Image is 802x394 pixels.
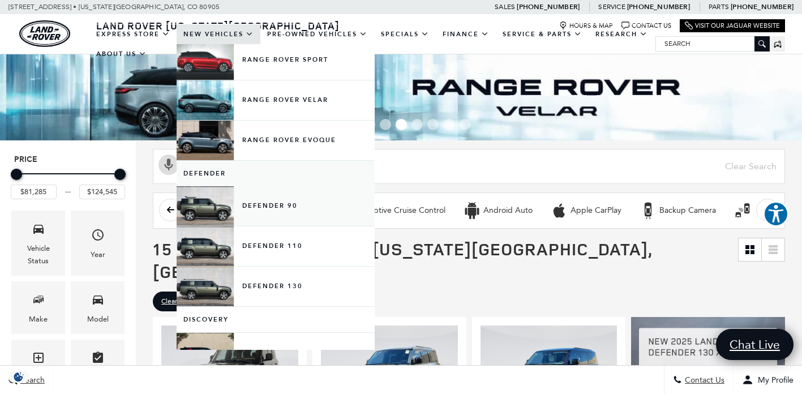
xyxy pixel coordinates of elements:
[89,19,346,32] a: Land Rover [US_STATE][GEOGRAPHIC_DATA]
[459,119,470,130] span: Go to slide 9
[496,24,589,44] a: Service & Parts
[177,226,375,266] a: Defender 110
[724,337,786,352] span: Chat Live
[177,267,375,306] a: Defender 130
[79,185,125,199] input: Maximum
[19,20,70,47] img: Land Rover
[396,119,407,130] span: Go to slide 5
[161,294,187,309] span: Clear All
[656,37,769,50] input: Search
[91,348,105,371] span: Features
[14,155,122,165] h5: Price
[739,238,761,261] a: Grid View
[71,211,125,276] div: YearYear
[627,2,690,11] a: [PHONE_NUMBER]
[457,199,539,222] button: Android AutoAndroid Auto
[260,24,374,44] a: Pre-Owned Vehicles
[11,169,22,180] div: Minimum Price
[177,24,260,44] a: New Vehicles
[734,366,802,394] button: Open user profile menu
[11,165,125,199] div: Price
[559,22,613,30] a: Hours & Map
[20,242,57,267] div: Vehicle Status
[91,290,105,313] span: Model
[621,22,671,30] a: Contact Us
[11,211,65,276] div: VehicleVehicle Status
[6,371,32,383] section: Click to Open Cookie Consent Modal
[177,40,375,80] a: Range Rover Sport
[89,24,177,44] a: EXPRESS STORE
[11,340,65,392] div: TrimTrim
[443,119,454,130] span: Go to slide 8
[682,375,724,385] span: Contact Us
[517,2,580,11] a: [PHONE_NUMBER]
[89,44,153,64] a: About Us
[32,348,45,371] span: Trim
[89,24,655,64] nav: Main Navigation
[177,121,375,160] a: Range Rover Evoque
[764,202,788,226] button: Explore your accessibility options
[734,202,751,219] div: Blind Spot Monitor
[91,225,105,249] span: Year
[71,281,125,334] div: ModelModel
[32,219,45,242] span: Vehicle
[709,3,729,11] span: Parts
[551,202,568,219] div: Apple CarPlay
[731,2,794,11] a: [PHONE_NUMBER]
[716,329,794,360] a: Chat Live
[464,202,481,219] div: Android Auto
[177,307,375,332] a: Discovery
[436,24,496,44] a: Finance
[158,155,179,175] svg: Click to toggle on voice search
[11,185,57,199] input: Minimum
[544,199,628,222] button: Apple CarPlayApple CarPlay
[685,22,780,30] a: Visit Our Jaguar Website
[177,333,375,372] a: Discovery Sport
[753,375,794,385] span: My Profile
[177,161,375,186] a: Defender
[91,249,105,261] div: Year
[598,3,625,11] span: Service
[411,119,423,130] span: Go to slide 6
[483,205,533,216] div: Android Auto
[177,80,375,120] a: Range Rover Velar
[11,281,65,334] div: MakeMake
[659,205,716,216] div: Backup Camera
[374,24,436,44] a: Specials
[640,202,657,219] div: Backup Camera
[114,169,126,180] div: Maximum Price
[8,3,220,11] a: [STREET_ADDRESS] • [US_STATE][GEOGRAPHIC_DATA], CO 80905
[571,205,621,216] div: Apple CarPlay
[153,237,652,283] span: 15 Vehicles for Sale in [US_STATE][GEOGRAPHIC_DATA], [GEOGRAPHIC_DATA]
[177,186,375,226] a: Defender 90
[71,340,125,392] div: FeaturesFeatures
[633,199,722,222] button: Backup CameraBackup Camera
[6,371,32,383] img: Opt-Out Icon
[96,19,340,32] span: Land Rover [US_STATE][GEOGRAPHIC_DATA]
[159,199,182,221] button: scroll left
[29,313,48,326] div: Make
[380,119,391,130] span: Go to slide 4
[153,149,785,184] input: Search Inventory
[333,199,452,222] button: Adaptive Cruise ControlAdaptive Cruise Control
[32,290,45,313] span: Make
[495,3,515,11] span: Sales
[19,20,70,47] a: land-rover
[359,205,445,216] div: Adaptive Cruise Control
[589,24,654,44] a: Research
[427,119,439,130] span: Go to slide 7
[756,199,779,221] button: scroll right
[764,202,788,229] aside: Accessibility Help Desk
[87,313,109,326] div: Model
